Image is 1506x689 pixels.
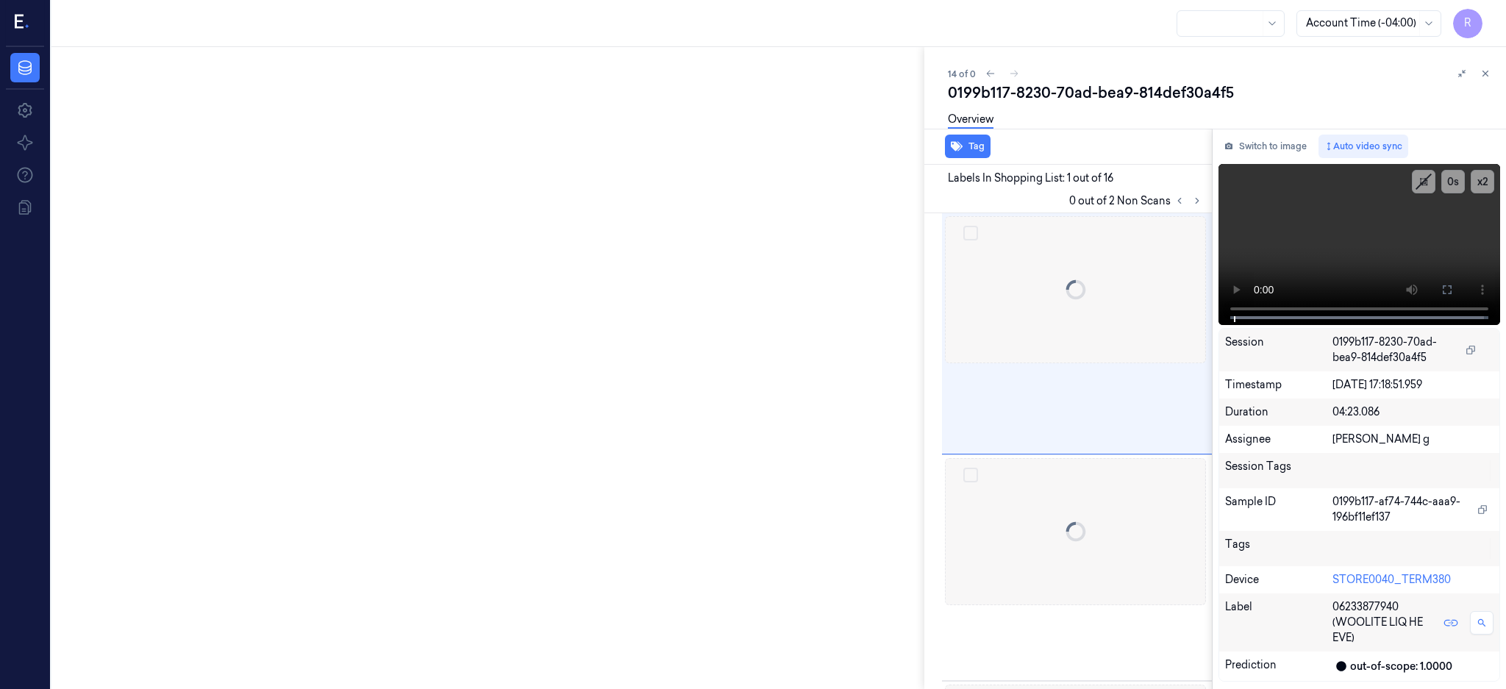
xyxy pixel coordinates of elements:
[1332,404,1493,420] div: 04:23.086
[1225,404,1332,420] div: Duration
[1225,599,1332,646] div: Label
[1225,335,1332,365] div: Session
[1225,572,1332,588] div: Device
[945,135,991,158] button: Tag
[963,226,978,240] button: Select row
[1332,572,1493,588] div: STORE0040_TERM380
[1225,494,1332,525] div: Sample ID
[1218,135,1313,158] button: Switch to image
[963,468,978,482] button: Select row
[1350,659,1452,674] div: out-of-scope: 1.0000
[1318,135,1408,158] button: Auto video sync
[1225,459,1332,482] div: Session Tags
[1332,494,1468,525] span: 0199b117-af74-744c-aaa9-196bf11ef137
[1225,432,1332,447] div: Assignee
[1471,170,1494,193] button: x2
[1332,432,1493,447] div: [PERSON_NAME] g
[1453,9,1482,38] button: R
[1441,170,1465,193] button: 0s
[1332,377,1493,393] div: [DATE] 17:18:51.959
[1332,599,1432,646] span: 06233877940 (WOOLITE LIQ HE EVE)
[948,171,1113,186] span: Labels In Shopping List: 1 out of 16
[1332,335,1457,365] span: 0199b117-8230-70ad-bea9-814def30a4f5
[948,82,1494,103] div: 0199b117-8230-70ad-bea9-814def30a4f5
[948,112,993,129] a: Overview
[1225,657,1332,675] div: Prediction
[1225,377,1332,393] div: Timestamp
[1069,192,1206,210] span: 0 out of 2 Non Scans
[948,68,976,80] span: 14 of 0
[1225,537,1332,560] div: Tags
